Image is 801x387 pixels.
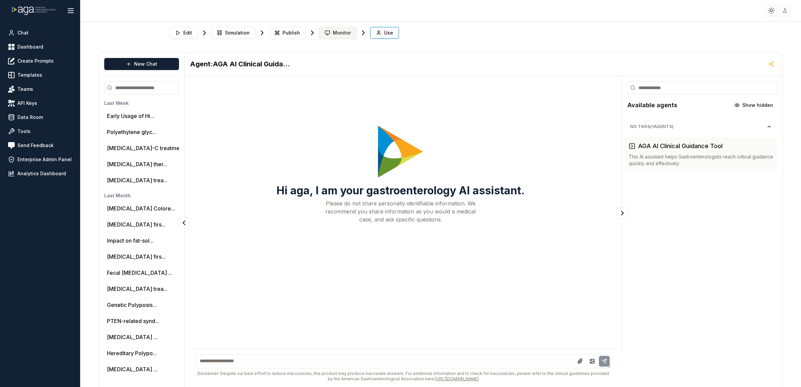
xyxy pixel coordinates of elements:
span: Simulation [225,29,250,36]
button: Show hidden [730,100,777,111]
h3: AGA AI Clinical Guidance Tool [638,141,723,151]
h3: Hi aga, I am your gastroenterology AI assistant. [276,185,525,197]
img: feedback [8,142,15,149]
button: Edit [170,27,198,39]
button: Genetic Polyposis... [107,301,157,309]
button: [MEDICAL_DATA] ... [107,333,158,341]
button: [MEDICAL_DATA] firs... [107,220,166,229]
button: [MEDICAL_DATA] ther... [107,160,167,168]
p: Please do not share personally identifiable information. We recommend you share information as yo... [325,199,476,223]
button: [MEDICAL_DATA] ... [107,365,158,373]
img: Welcome Owl [375,124,426,179]
span: Monitor [333,29,351,36]
span: Send Feedback [17,142,54,149]
button: Monitor [319,27,357,39]
h2: AGA AI Clinical Guidance Tool [190,59,291,69]
a: Tools [5,125,75,137]
h3: Last Month [104,192,234,199]
button: Hereditary Polypo... [107,349,157,357]
a: Dashboard [5,41,75,53]
a: Create Prompts [5,55,75,67]
a: API Keys [5,97,75,109]
button: No Tags(1agents) [625,121,777,132]
a: Send Feedback [5,139,75,151]
button: Impact on fat-sol... [107,237,153,245]
button: Use [370,27,399,39]
button: Publish [269,27,306,39]
button: Simulation [211,27,255,39]
a: Enterprise Admin Panel [5,153,75,166]
span: Enterprise Admin Panel [17,156,72,163]
a: Teams [5,83,75,95]
button: Polyethylene glyc... [107,128,156,136]
a: Analytics Dashboard [5,168,75,180]
button: [MEDICAL_DATA] Colore... [107,204,175,212]
button: [MEDICAL_DATA] firs... [107,253,166,261]
span: Show hidden [742,102,773,109]
button: New Chat [104,58,179,70]
button: [MEDICAL_DATA]-C treatment o... [107,144,193,152]
span: Dashboard [17,44,43,50]
span: No Tags ( 1 agents) [630,124,766,129]
button: Collapse panel [617,207,628,219]
span: API Keys [17,100,37,107]
button: Collapse panel [178,217,190,229]
p: This AI assistant helps Gastroenterologists reach critical guidance quickly and effectively. [629,153,773,167]
span: Teams [17,86,33,92]
span: Create Prompts [17,58,54,64]
button: PTEN-related synd... [107,317,159,325]
a: Chat [5,27,75,39]
span: Publish [283,29,300,36]
button: Early Usage of Hi... [107,112,154,120]
button: Fecal [MEDICAL_DATA] ... [107,269,172,277]
a: Templates [5,69,75,81]
span: Data Room [17,114,43,121]
a: Data Room [5,111,75,123]
h3: Last Week [104,100,234,107]
span: Edit [183,29,192,36]
span: Templates [17,72,42,78]
span: Chat [17,29,28,36]
div: Disclaimer: Despite our best effort to reduce inaccuracies, this product may produce inaccurate a... [195,371,611,382]
span: Analytics Dashboard [17,170,66,177]
span: Tools [17,128,30,135]
a: [URL][DOMAIN_NAME] [435,376,479,381]
button: [MEDICAL_DATA] trea... [107,176,168,184]
button: [MEDICAL_DATA] trea... [107,285,168,293]
img: placeholder-user.jpg [780,6,790,15]
h2: Available agents [627,101,677,110]
span: Use [384,29,393,36]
